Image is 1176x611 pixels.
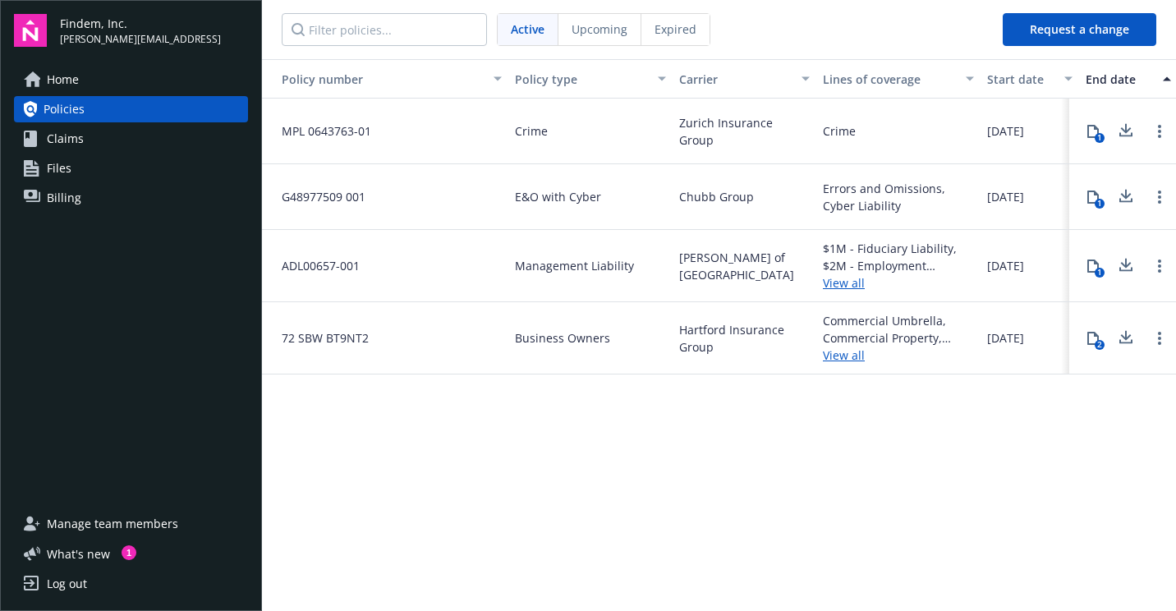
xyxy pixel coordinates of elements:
span: Active [511,21,544,38]
div: Policy number [269,71,484,88]
a: Home [14,67,248,93]
button: Start date [981,59,1079,99]
button: Policy type [508,59,673,99]
span: Billing [47,185,81,211]
img: navigator-logo.svg [14,14,47,47]
div: Lines of coverage [823,71,956,88]
div: 1 [122,545,136,560]
div: 2 [1095,340,1105,350]
span: Expired [655,21,696,38]
a: Files [14,155,248,181]
div: Carrier [679,71,792,88]
a: Open options [1150,256,1169,276]
span: [DATE] [987,329,1024,347]
div: Toggle SortBy [269,71,484,88]
span: MPL 0643763-01 [269,122,371,140]
a: Open options [1150,187,1169,207]
button: Lines of coverage [816,59,981,99]
button: Findem, Inc.[PERSON_NAME][EMAIL_ADDRESS] [60,14,248,47]
a: View all [823,274,974,292]
span: Policies [44,96,85,122]
button: What's new1 [14,545,136,563]
div: Log out [47,571,87,597]
span: E&O with Cyber [515,188,601,205]
span: Home [47,67,79,93]
button: 1 [1077,181,1109,214]
span: ADL00657-001 [269,257,360,274]
span: 72 SBW BT9NT2 [269,329,369,347]
span: [DATE] [987,122,1024,140]
div: Policy type [515,71,648,88]
button: 1 [1077,250,1109,283]
span: Hartford Insurance Group [679,321,810,356]
button: 2 [1077,322,1109,355]
div: End date [1086,71,1153,88]
a: Policies [14,96,248,122]
div: 1 [1095,133,1105,143]
span: Zurich Insurance Group [679,114,810,149]
span: Files [47,155,71,181]
button: Carrier [673,59,816,99]
input: Filter policies... [282,13,487,46]
div: 1 [1095,268,1105,278]
div: $1M - Fiduciary Liability, $2M - Employment Practices Liability, $3M - Directors and Officers [823,240,974,274]
span: Crime [515,122,548,140]
span: Findem, Inc. [60,15,221,32]
span: Chubb Group [679,188,754,205]
button: 1 [1077,115,1109,148]
div: Start date [987,71,1054,88]
span: [PERSON_NAME][EMAIL_ADDRESS] [60,32,221,47]
a: View all [823,347,974,364]
span: G48977509 001 [269,188,365,205]
a: Open options [1150,122,1169,141]
a: Manage team members [14,511,248,537]
span: [DATE] [987,257,1024,274]
span: Upcoming [572,21,627,38]
span: Management Liability [515,257,634,274]
span: Claims [47,126,84,152]
span: Manage team members [47,511,178,537]
a: Billing [14,185,248,211]
div: Crime [823,122,856,140]
span: Business Owners [515,329,610,347]
a: Open options [1150,328,1169,348]
div: 1 [1095,199,1105,209]
span: [DATE] [987,188,1024,205]
div: Commercial Umbrella, Commercial Property, General Liability, Commercial Auto Liability [823,312,974,347]
div: Errors and Omissions, Cyber Liability [823,180,974,214]
span: [PERSON_NAME] of [GEOGRAPHIC_DATA] [679,249,810,283]
span: What ' s new [47,545,110,563]
a: Claims [14,126,248,152]
button: Request a change [1003,13,1156,46]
